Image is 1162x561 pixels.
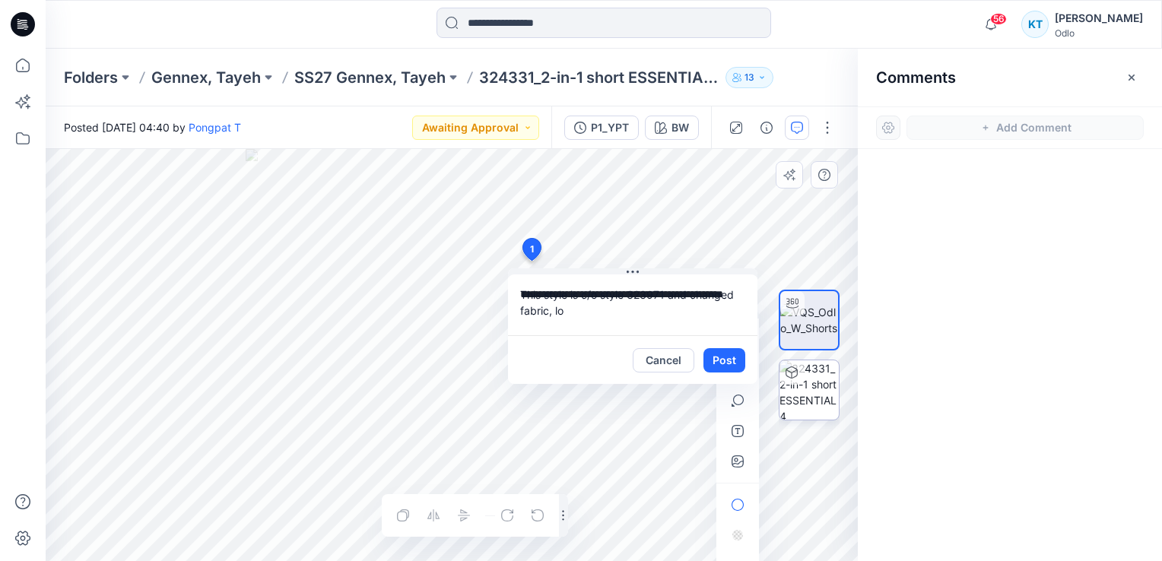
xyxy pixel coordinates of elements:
[876,68,956,87] h2: Comments
[564,116,639,140] button: P1_YPT
[779,360,839,420] img: 324331_2-in-1 short ESSENTIAL 4 INCH_P1_YPT BW
[1021,11,1049,38] div: KT
[64,67,118,88] a: Folders
[151,67,261,88] a: Gennex, Tayeh
[530,242,534,256] span: 1
[645,116,699,140] button: BW
[189,121,241,134] a: Pongpat T
[64,119,241,135] span: Posted [DATE] 04:40 by
[671,119,689,136] div: BW
[633,348,694,372] button: Cancel
[479,67,719,88] p: 324331_2-in-1 short ESSENTIAL 4 INCH_P1_YPT
[725,67,773,88] button: 13
[294,67,446,88] a: SS27 Gennex, Tayeh
[591,119,629,136] div: P1_YPT
[703,348,745,372] button: Post
[780,304,838,336] img: VQS_Odlo_W_Shorts
[754,116,779,140] button: Details
[1055,27,1143,39] div: Odlo
[990,13,1007,25] span: 56
[1055,9,1143,27] div: [PERSON_NAME]
[745,69,754,86] p: 13
[906,116,1144,140] button: Add Comment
